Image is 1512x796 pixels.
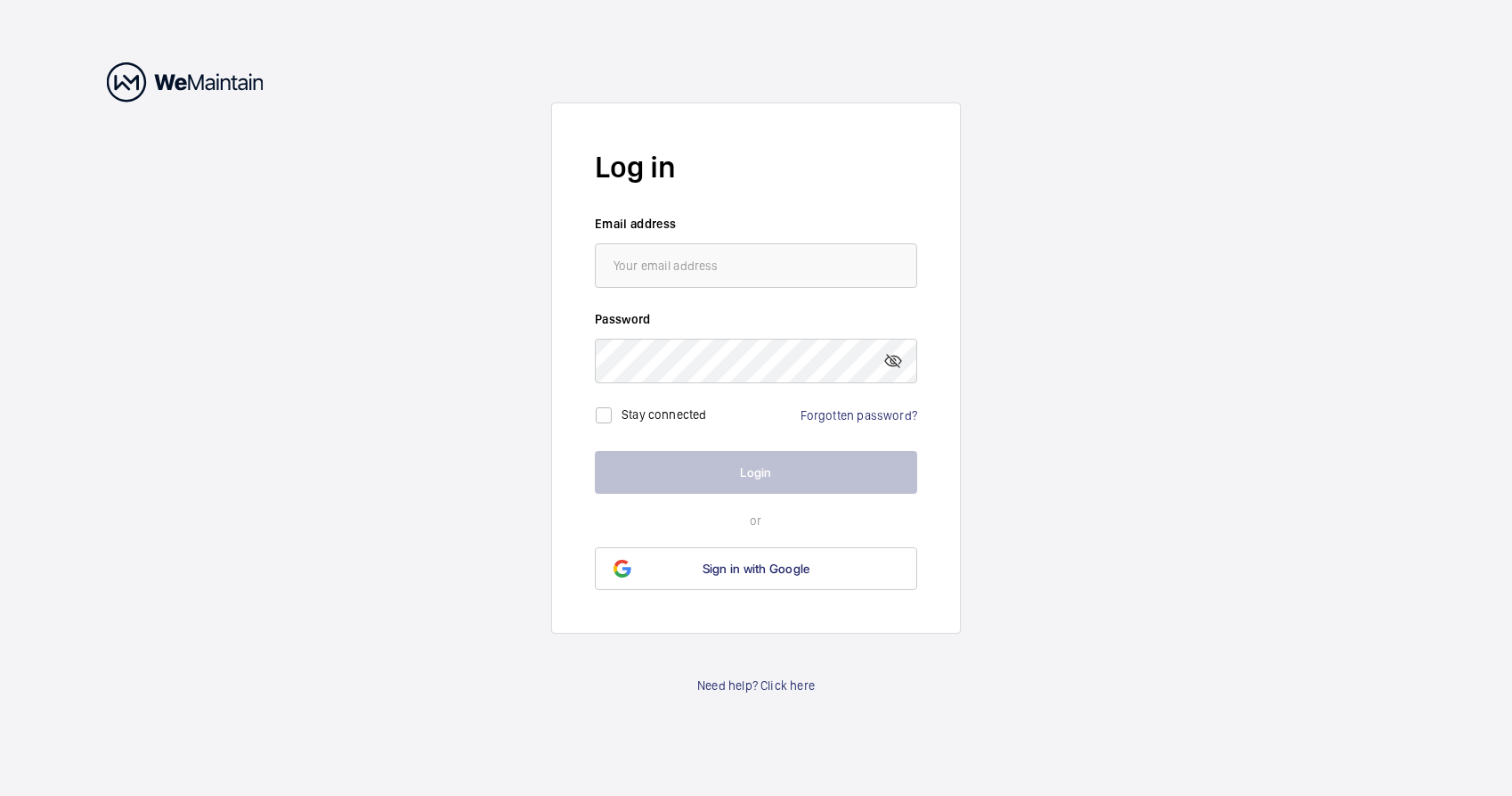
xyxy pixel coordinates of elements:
a: Forgotten password? [801,408,917,423]
span: Sign in with Google [703,562,810,576]
p: or [595,512,917,529]
label: Email address [595,215,917,233]
label: Stay connected [622,406,707,421]
button: Login [595,451,917,494]
h2: Log in [595,146,917,188]
label: Password [595,310,917,328]
input: Your email address [595,243,917,288]
a: Need help? Click here [697,677,815,694]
